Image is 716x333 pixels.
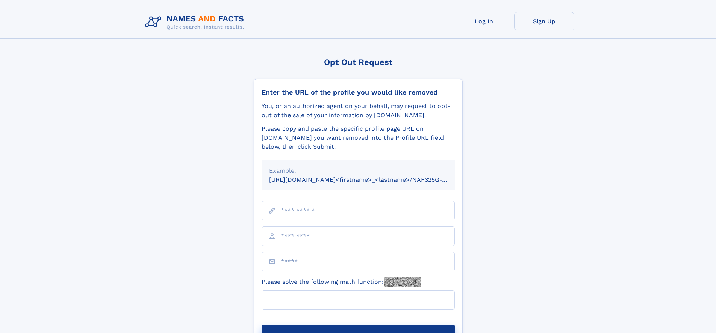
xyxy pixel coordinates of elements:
[269,166,447,175] div: Example:
[262,124,455,151] div: Please copy and paste the specific profile page URL on [DOMAIN_NAME] you want removed into the Pr...
[269,176,469,183] small: [URL][DOMAIN_NAME]<firstname>_<lastname>/NAF325G-xxxxxxxx
[254,57,463,67] div: Opt Out Request
[262,88,455,96] div: Enter the URL of the profile you would like removed
[262,102,455,120] div: You, or an authorized agent on your behalf, may request to opt-out of the sale of your informatio...
[454,12,514,30] a: Log In
[142,12,250,32] img: Logo Names and Facts
[262,277,421,287] label: Please solve the following math function:
[514,12,574,30] a: Sign Up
